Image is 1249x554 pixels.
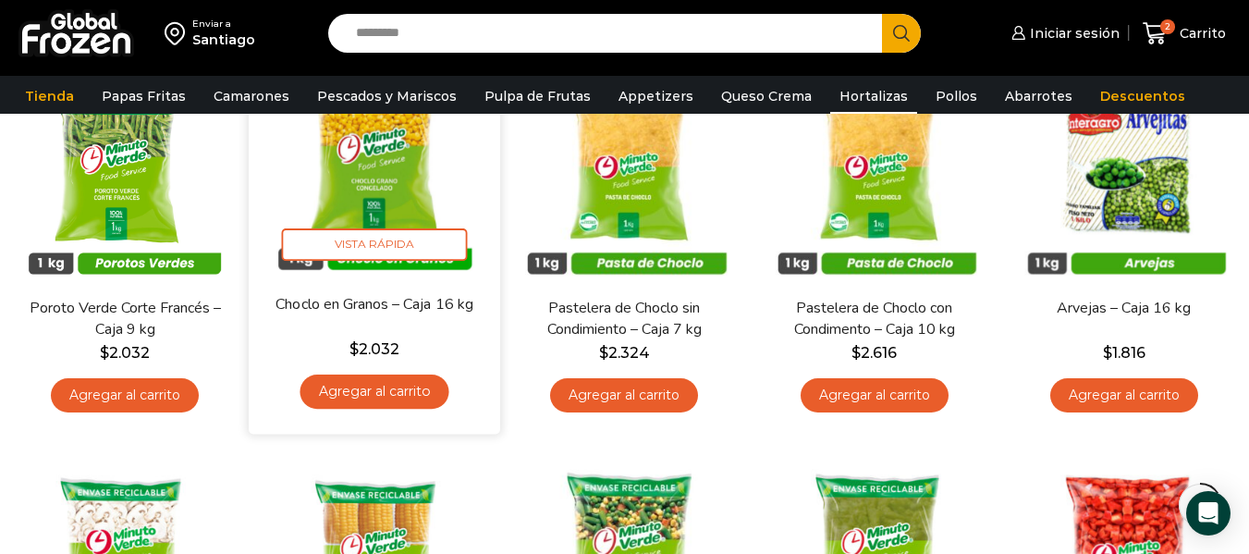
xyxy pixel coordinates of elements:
a: Poroto Verde Corte Francés – Caja 9 kg [25,298,225,340]
button: Search button [882,14,921,53]
span: $ [1103,344,1112,362]
a: Descuentos [1091,79,1194,114]
bdi: 2.616 [851,344,897,362]
a: Agregar al carrito: “Choclo en Granos - Caja 16 kg” [300,375,449,409]
span: Vista Rápida [533,238,717,270]
span: 2 [1160,19,1175,34]
div: Santiago [192,31,255,49]
span: $ [851,344,861,362]
span: Iniciar sesión [1025,24,1120,43]
a: Agregar al carrito: “Poroto Verde Corte Francés - Caja 9 kg” [51,378,199,412]
a: Appetizers [609,79,703,114]
span: Carrito [1175,24,1226,43]
div: Open Intercom Messenger [1186,491,1231,536]
a: Choclo en Granos – Caja 16 kg [274,293,475,314]
a: Arvejas – Caja 16 kg [1024,298,1224,319]
bdi: 2.032 [349,340,399,358]
a: Pulpa de Frutas [475,79,600,114]
a: Pollos [926,79,986,114]
a: Queso Crema [712,79,821,114]
a: Iniciar sesión [1007,15,1120,52]
bdi: 1.816 [1103,344,1145,362]
a: Tienda [16,79,83,114]
span: Vista Rápida [282,228,468,261]
a: Papas Fritas [92,79,195,114]
a: Agregar al carrito: “Arvejas - Caja 16 kg” [1050,378,1198,412]
a: 2 Carrito [1138,12,1231,55]
span: Vista Rápida [782,238,967,270]
a: Camarones [204,79,299,114]
img: address-field-icon.svg [165,18,192,49]
span: Vista Rápida [1032,238,1217,270]
span: $ [349,340,359,358]
a: Pescados y Mariscos [308,79,466,114]
a: Pastelera de Choclo con Condimento – Caja 10 kg [775,298,974,340]
bdi: 2.324 [599,344,650,362]
bdi: 2.032 [100,344,150,362]
span: $ [100,344,109,362]
a: Abarrotes [996,79,1082,114]
a: Pastelera de Choclo sin Condimiento – Caja 7 kg [524,298,724,340]
div: Enviar a [192,18,255,31]
span: $ [599,344,608,362]
a: Agregar al carrito: “Pastelera de Choclo sin Condimiento - Caja 7 kg” [550,378,698,412]
span: Vista Rápida [32,238,217,270]
a: Agregar al carrito: “Pastelera de Choclo con Condimento - Caja 10 kg” [801,378,949,412]
a: Hortalizas [830,79,917,114]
